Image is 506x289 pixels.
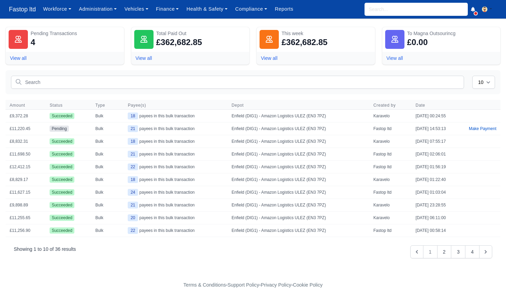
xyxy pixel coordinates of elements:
[50,176,74,183] span: Succeeded
[465,245,479,258] button: Go to page 4
[156,30,247,37] div: Total Paid Out
[479,245,492,258] button: Next »
[415,103,461,108] span: Date
[6,3,39,16] a: Fastop ltd
[50,103,63,108] span: Status
[128,227,138,234] span: 22
[152,2,183,16] a: Finance
[6,186,45,199] td: £11,627.15
[369,212,412,224] td: Karavelo
[407,30,498,37] div: To Magna Outsourincg
[34,246,36,252] span: 1
[50,113,74,119] span: Succeeded
[91,186,124,199] td: Bulk
[14,245,492,258] nav: Pagination Navigation
[411,122,465,135] td: [DATE] 14:53:13
[128,125,223,132] div: payees in this bulk transaction
[228,282,259,288] a: Support Policy
[128,103,223,108] span: Payee(s)
[128,214,223,221] div: payees in this bulk transaction
[6,122,45,135] td: £11,220.45
[411,110,465,122] td: [DATE] 00:24:55
[451,245,465,258] button: Go to page 3
[369,110,412,122] td: Karavelo
[6,148,45,161] td: £11,698.50
[95,103,105,108] span: Type
[95,103,110,108] button: Type
[50,215,74,221] span: Succeeded
[228,186,369,199] td: Enfield (DIG1) - Amazon Logistics ULEZ (EN3 7PZ)
[50,126,69,132] span: pending
[423,245,438,258] span: 1
[11,76,464,89] input: Search
[128,113,223,119] div: payees in this bulk transaction
[6,173,45,186] td: £8,829.17
[465,122,500,135] a: Make Payment
[57,281,449,289] div: - - -
[31,37,35,48] div: 4
[91,199,124,212] td: Bulk
[50,151,74,157] span: Succeeded
[128,125,138,132] span: 21
[228,199,369,212] td: Enfield (DIG1) - Amazon Logistics ULEZ (EN3 7PZ)
[156,37,202,48] div: £362,682.85
[369,173,412,186] td: Karavelo
[411,135,465,148] td: [DATE] 07:55:17
[411,186,465,199] td: [DATE] 01:03:04
[231,2,271,16] a: Compliance
[128,214,138,221] span: 20
[128,202,223,208] div: payees in this bulk transaction
[128,176,138,183] span: 18
[39,2,75,16] a: Workforce
[271,2,297,16] a: Reports
[128,176,223,183] div: payees in this bulk transaction
[91,110,124,122] td: Bulk
[91,212,124,224] td: Bulk
[369,148,412,161] td: Fastop ltd
[62,246,76,252] span: results
[75,2,120,16] a: Administration
[228,224,369,237] td: Enfield (DIG1) - Amazon Logistics ULEZ (EN3 7PZ)
[128,189,138,196] span: 24
[128,151,138,158] span: 21
[128,189,223,196] div: payees in this bulk transaction
[10,103,41,108] span: Amount
[120,2,152,16] a: Vehicles
[6,110,45,122] td: £9,372.28
[228,173,369,186] td: Enfield (DIG1) - Amazon Logistics ULEZ (EN3 7PZ)
[369,161,412,173] td: Fastop ltd
[128,227,223,234] div: payees in this bulk transaction
[228,212,369,224] td: Enfield (DIG1) - Amazon Logistics ULEZ (EN3 7PZ)
[228,135,369,148] td: Enfield (DIG1) - Amazon Logistics ULEZ (EN3 7PZ)
[183,2,232,16] a: Health & Safety
[128,202,138,208] span: 21
[31,30,121,37] div: Pending Transactions
[50,189,74,195] span: Succeeded
[228,161,369,173] td: Enfield (DIG1) - Amazon Logistics ULEZ (EN3 7PZ)
[91,148,124,161] td: Bulk
[128,151,223,158] div: payees in this bulk transaction
[411,161,465,173] td: [DATE] 01:56:19
[128,138,138,145] span: 18
[50,103,68,108] button: Status
[6,199,45,212] td: £9,898.89
[91,135,124,148] td: Bulk
[50,246,54,252] span: of
[228,110,369,122] td: Enfield (DIG1) - Amazon Logistics ULEZ (EN3 7PZ)
[365,3,468,16] input: Search...
[369,122,412,135] td: Fastop ltd
[437,245,452,258] button: Go to page 2
[282,30,372,37] div: This week
[128,138,223,145] div: payees in this bulk transaction
[411,199,465,212] td: [DATE] 23:28:55
[38,246,42,252] span: to
[387,55,403,61] a: View all
[10,55,27,61] a: View all
[369,199,412,212] td: Karavelo
[6,135,45,148] td: £8,832.31
[136,55,152,61] a: View all
[183,282,226,288] a: Terms & Conditions
[369,135,412,148] td: Karavelo
[228,148,369,161] td: Enfield (DIG1) - Amazon Logistics ULEZ (EN3 7PZ)
[228,122,369,135] td: Enfield (DIG1) - Amazon Logistics ULEZ (EN3 7PZ)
